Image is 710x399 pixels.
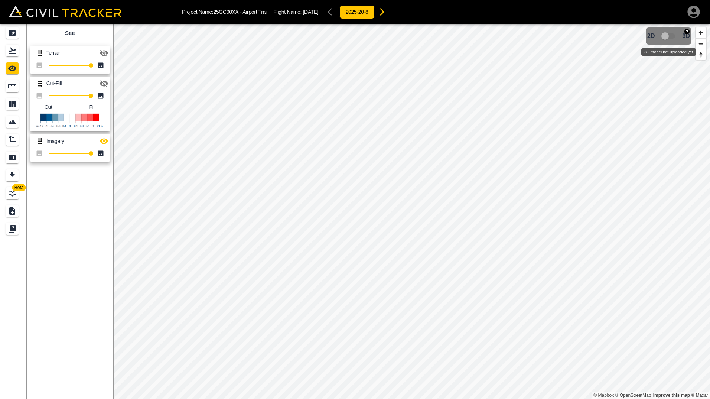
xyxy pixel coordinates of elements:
a: OpenStreetMap [615,393,651,398]
button: Zoom out [696,38,706,49]
span: 3D model not uploaded yet [658,29,680,43]
a: Maxar [691,393,708,398]
button: 2025-20-8 [339,5,375,19]
a: Mapbox [593,393,614,398]
canvas: Map [113,24,710,399]
span: [DATE] [303,9,319,15]
span: 2D [647,33,655,39]
p: Project Name: 25GC00XX - Airport Trail [182,9,268,15]
a: Map feedback [653,393,690,398]
div: 3D model not uploaded yet [641,48,696,56]
img: Civil Tracker [9,6,121,17]
p: Flight Name: [274,9,319,15]
span: 3D [683,33,690,39]
button: Reset bearing to north [696,49,706,60]
button: Zoom in [696,27,706,38]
